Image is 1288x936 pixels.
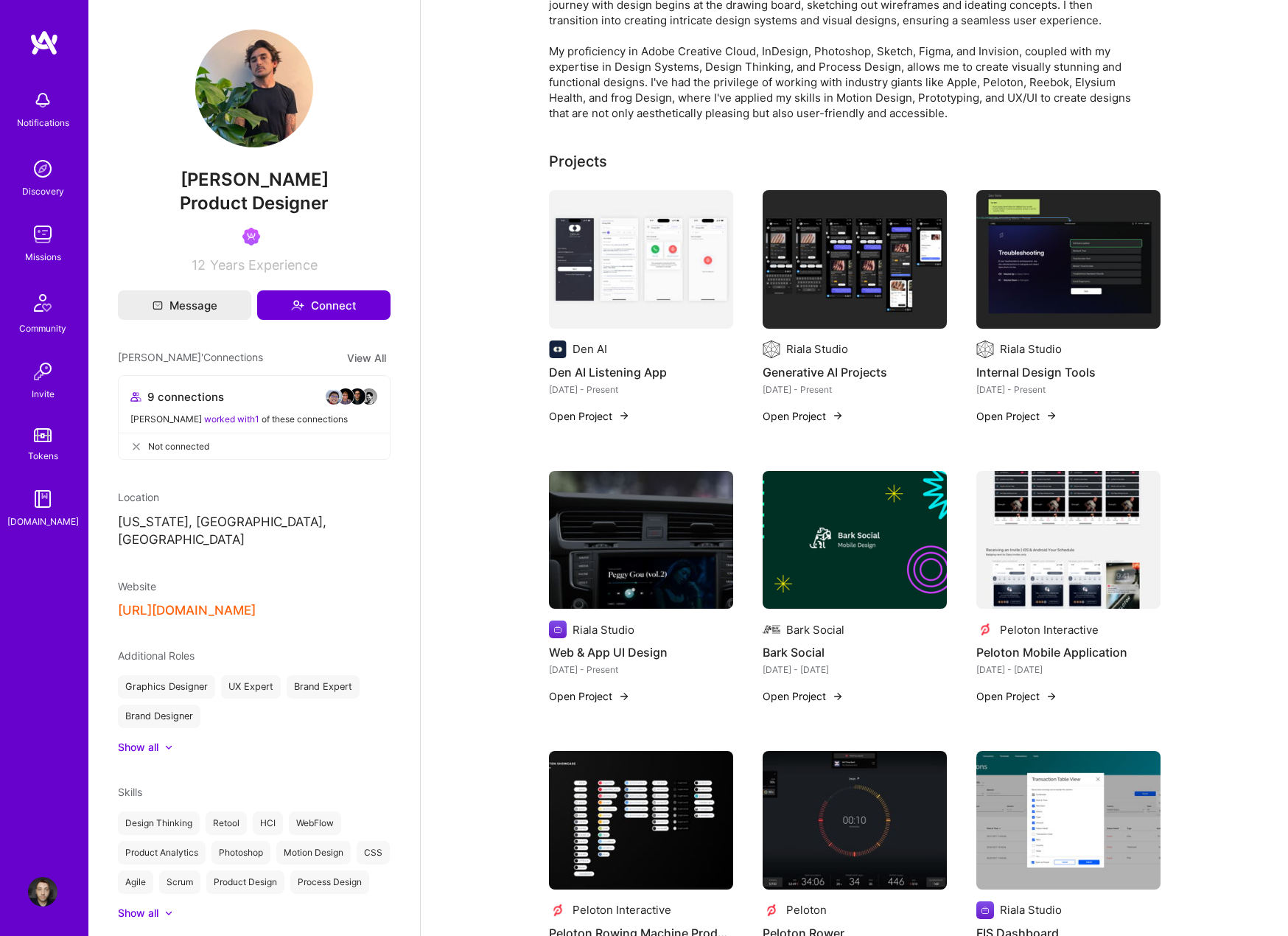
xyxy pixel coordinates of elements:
div: Tokens [28,448,58,464]
span: Not connected [148,439,209,454]
div: Bark Social [786,622,844,638]
img: arrow-right [832,410,844,422]
img: tokens [34,428,52,442]
img: Invite [28,357,57,386]
h4: Den AI Listening App [549,363,733,382]
img: arrow-right [618,691,630,702]
button: Open Project [763,408,844,424]
div: [DATE] - [DATE] [976,662,1161,677]
img: arrow-right [618,410,630,422]
img: Company logo [549,621,567,638]
div: Missions [25,249,61,265]
span: 12 [192,257,206,273]
div: Process Design [290,870,369,894]
div: Notifications [17,115,69,130]
span: [PERSON_NAME] [118,169,391,191]
div: Scrum [159,870,200,894]
img: avatar [360,388,378,405]
div: [DATE] - Present [549,662,733,677]
i: icon Mail [153,300,163,310]
img: avatar [337,388,354,405]
img: Internal Design Tools [976,190,1161,329]
img: Company logo [549,340,567,358]
h4: Web & App UI Design [549,643,733,662]
i: icon CloseGray [130,441,142,453]
img: avatar [325,388,343,405]
button: Open Project [976,688,1057,704]
span: Website [118,580,156,593]
img: Bark Social [763,471,947,610]
i: icon Connect [291,298,304,312]
button: [URL][DOMAIN_NAME] [118,603,256,618]
button: Open Project [976,408,1057,424]
div: Show all [118,906,158,921]
span: Additional Roles [118,649,195,662]
h4: Generative AI Projects [763,363,947,382]
div: Riala Studio [573,622,634,638]
img: Generative AI Projects [763,190,947,329]
div: [DATE] - Present [763,382,947,397]
img: Company logo [763,621,780,638]
div: Graphics Designer [118,675,215,699]
div: [DATE] - Present [549,382,733,397]
img: teamwork [28,220,57,249]
img: Den AI Listening App [549,190,733,329]
div: [PERSON_NAME] of these connections [130,411,378,427]
span: Product Designer [180,192,329,214]
i: icon Collaborator [130,391,141,402]
button: View All [343,349,391,366]
div: Agile [118,870,153,894]
img: arrow-right [1046,691,1057,702]
div: Projects [549,150,607,172]
div: UX Expert [221,675,281,699]
img: avatar [349,388,366,405]
span: Years Experience [210,257,318,273]
img: logo [29,29,59,56]
button: Open Project [549,688,630,704]
img: FIS Dashboard [976,751,1161,890]
div: Photoshop [211,841,270,865]
div: Riala Studio [786,341,848,357]
h4: Internal Design Tools [976,363,1161,382]
span: Skills [118,786,142,798]
div: Product Design [206,870,284,894]
div: Discovery [22,184,64,199]
img: Company logo [976,901,994,919]
img: Company logo [763,340,780,358]
div: Invite [32,386,55,402]
h4: Bark Social [763,643,947,662]
button: Open Project [549,408,630,424]
div: WebFlow [289,811,341,835]
div: Brand Designer [118,705,200,728]
img: Been on Mission [242,228,260,245]
img: Peloton Mobile Application [976,471,1161,610]
img: Peloton Rower [763,751,947,890]
img: User Avatar [28,877,57,907]
div: Riala Studio [1000,341,1062,357]
img: arrow-right [832,691,844,702]
img: bell [28,85,57,115]
img: arrow-right [1046,410,1057,422]
img: discovery [28,154,57,184]
img: User Avatar [195,29,313,147]
div: Peloton [786,902,827,918]
a: User Avatar [24,877,61,907]
div: Show all [118,740,158,755]
div: Motion Design [276,841,351,865]
div: Design Thinking [118,811,200,835]
button: Open Project [763,688,844,704]
div: [DOMAIN_NAME] [7,514,79,529]
div: [DATE] - [DATE] [763,662,947,677]
img: guide book [28,484,57,514]
div: Product Analytics [118,841,206,865]
img: Company logo [763,901,780,919]
img: Web & App UI Design [549,471,733,610]
p: [US_STATE], [GEOGRAPHIC_DATA], [GEOGRAPHIC_DATA] [118,514,391,549]
span: [PERSON_NAME]' Connections [118,349,263,366]
h4: Peloton Mobile Application [976,643,1161,662]
img: Company logo [976,340,994,358]
button: 9 connectionsavataravataravataravatar[PERSON_NAME] worked with1 of these connectionsNot connected [118,375,391,460]
div: Community [19,321,66,336]
div: CSS [357,841,390,865]
span: worked with 1 [204,413,259,425]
